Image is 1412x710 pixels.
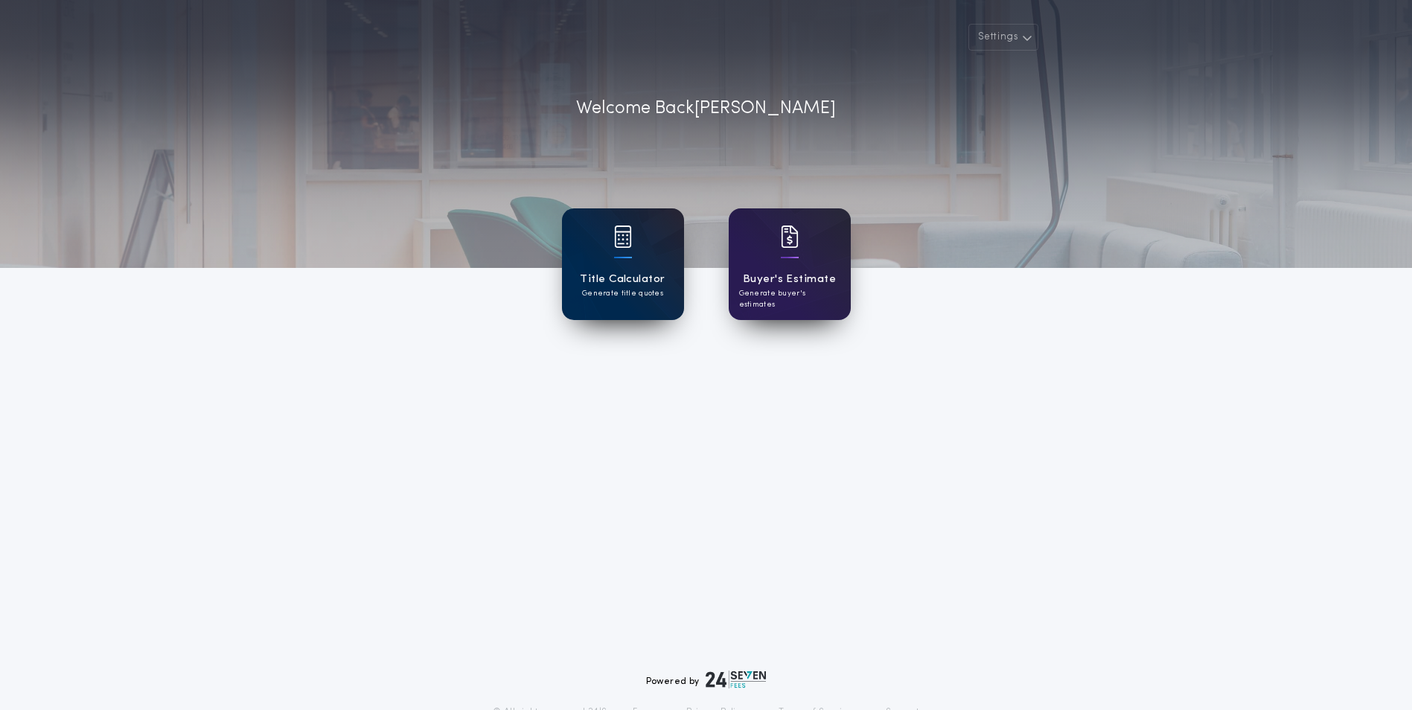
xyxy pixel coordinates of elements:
[562,208,684,320] a: card iconTitle CalculatorGenerate title quotes
[706,671,767,688] img: logo
[729,208,851,320] a: card iconBuyer's EstimateGenerate buyer's estimates
[646,671,767,688] div: Powered by
[739,288,840,310] p: Generate buyer's estimates
[781,226,799,248] img: card icon
[580,271,665,288] h1: Title Calculator
[576,95,836,122] p: Welcome Back [PERSON_NAME]
[743,271,836,288] h1: Buyer's Estimate
[614,226,632,248] img: card icon
[968,24,1038,51] button: Settings
[582,288,663,299] p: Generate title quotes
